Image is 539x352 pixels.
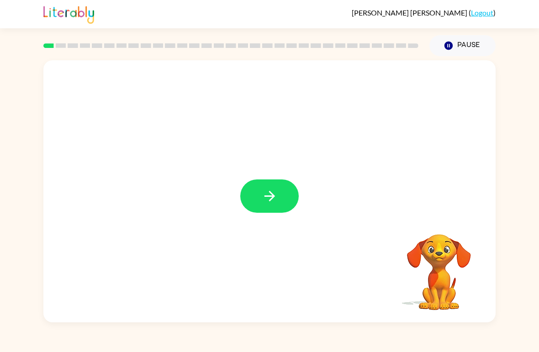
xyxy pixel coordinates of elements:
button: Pause [429,35,496,56]
a: Logout [471,8,493,17]
span: [PERSON_NAME] [PERSON_NAME] [352,8,469,17]
video: Your browser must support playing .mp4 files to use Literably. Please try using another browser. [393,220,485,311]
div: ( ) [352,8,496,17]
img: Literably [43,4,94,24]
